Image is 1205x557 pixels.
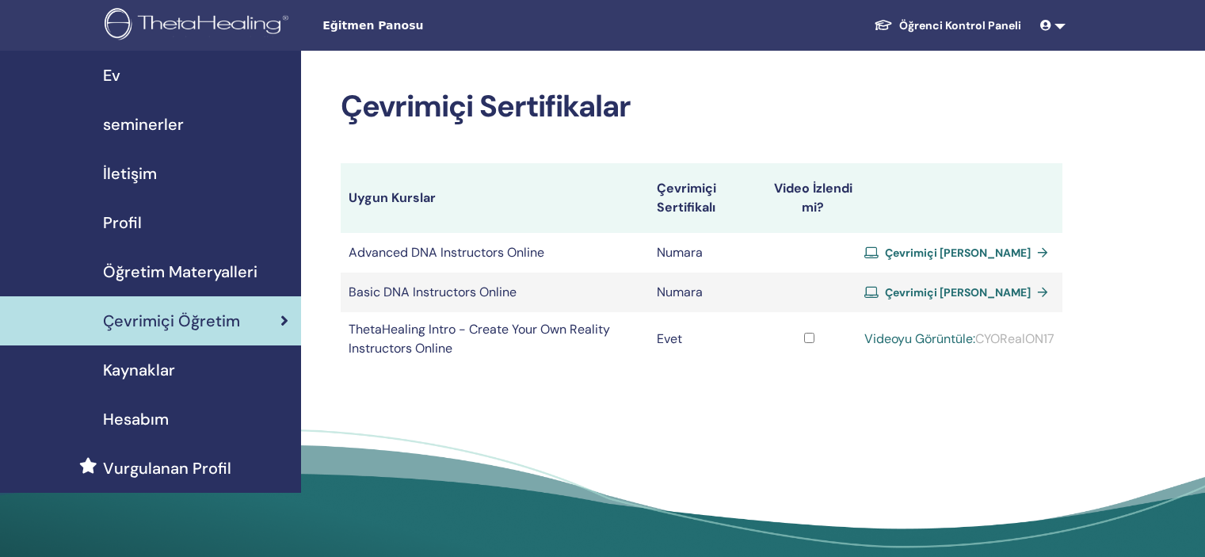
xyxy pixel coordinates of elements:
[864,330,975,347] a: Videoyu Görüntüle:
[885,246,1031,260] span: Çevrimiçi [PERSON_NAME]
[885,285,1031,299] span: Çevrimiçi [PERSON_NAME]
[874,18,893,32] img: graduation-cap-white.svg
[103,260,257,284] span: Öğretim Materyalleri
[649,233,762,273] td: Numara
[649,163,762,233] th: Çevrimiçi Sertifikalı
[103,407,169,431] span: Hesabım
[341,89,1062,125] h2: Çevrimiçi Sertifikalar
[649,312,762,366] td: Evet
[103,63,120,87] span: Ev
[864,280,1054,304] a: Çevrimiçi [PERSON_NAME]
[864,241,1054,265] a: Çevrimiçi [PERSON_NAME]
[341,273,648,312] td: Basic DNA Instructors Online
[864,330,1054,349] div: CYORealON17
[103,211,142,235] span: Profil
[341,233,648,273] td: Advanced DNA Instructors Online
[103,113,184,136] span: seminerler
[341,163,648,233] th: Uygun Kurslar
[649,273,762,312] td: Numara
[103,358,175,382] span: Kaynaklar
[103,456,231,480] span: Vurgulanan Profil
[322,17,560,34] span: Eğitmen Panosu
[341,312,648,366] td: ThetaHealing Intro - Create Your Own Reality Instructors Online
[103,309,240,333] span: Çevrimiçi Öğretim
[103,162,157,185] span: İletişim
[761,163,856,233] th: Video İzlendi mi?
[105,8,294,44] img: logo.png
[861,11,1034,40] a: Öğrenci Kontrol Paneli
